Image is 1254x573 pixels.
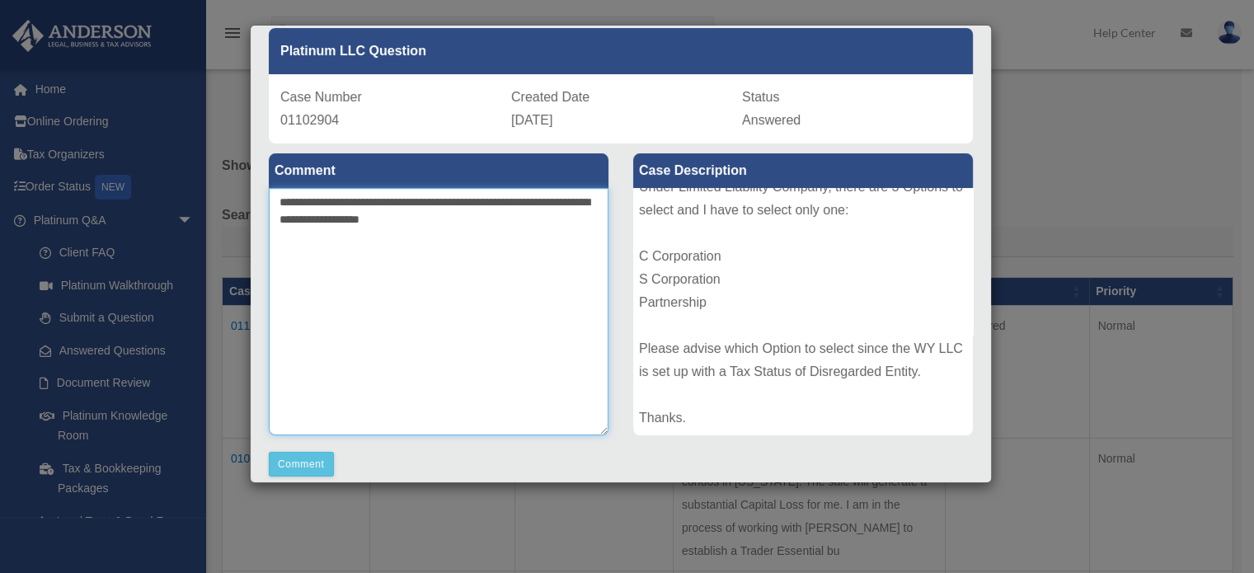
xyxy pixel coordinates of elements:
[742,113,801,127] span: Answered
[280,90,362,104] span: Case Number
[269,28,973,74] div: Platinum LLC Question
[633,153,973,188] label: Case Description
[511,113,552,127] span: [DATE]
[280,113,339,127] span: 01102904
[511,90,589,104] span: Created Date
[633,188,973,435] div: [PERSON_NAME] has setup a WY LLC for me for the purpose of holding safe assets (Brokerage, Checki...
[269,452,334,477] button: Comment
[742,90,779,104] span: Status
[269,153,608,188] label: Comment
